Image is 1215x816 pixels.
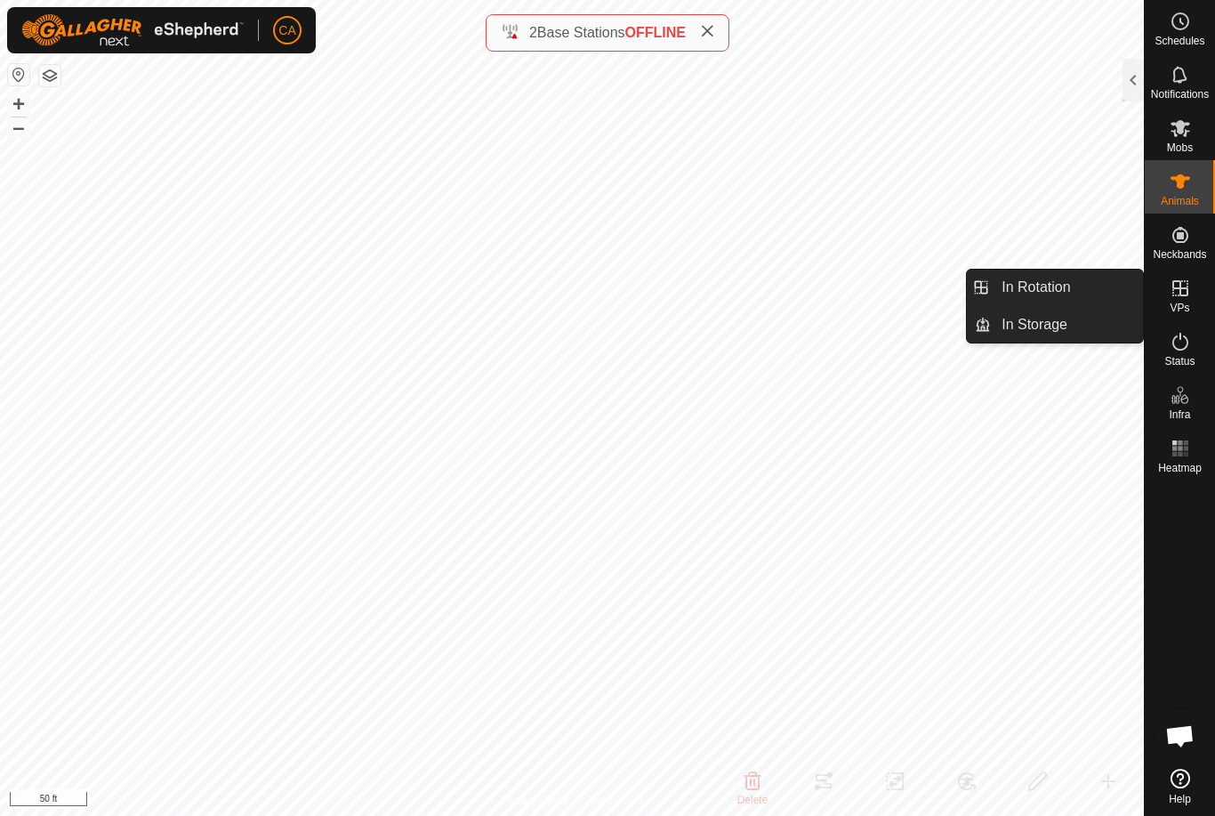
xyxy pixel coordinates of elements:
span: Animals [1161,196,1199,206]
span: Schedules [1155,36,1204,46]
span: Notifications [1151,89,1209,100]
span: Infra [1169,409,1190,420]
span: VPs [1170,303,1189,313]
li: In Rotation [967,270,1143,305]
li: In Storage [967,307,1143,343]
a: In Storage [991,307,1143,343]
span: Mobs [1167,142,1193,153]
button: Map Layers [39,65,60,86]
button: – [8,117,29,138]
div: Open chat [1154,709,1207,763]
span: Status [1164,356,1195,367]
span: In Rotation [1002,277,1070,298]
span: Neckbands [1153,249,1206,260]
span: OFFLINE [625,25,686,40]
span: Heatmap [1158,463,1202,473]
img: Gallagher Logo [21,14,244,46]
a: Help [1145,762,1215,812]
span: CA [278,21,295,40]
a: Contact Us [590,793,642,809]
span: 2 [529,25,537,40]
span: Help [1169,794,1191,804]
span: In Storage [1002,314,1067,335]
span: Base Stations [537,25,625,40]
a: In Rotation [991,270,1143,305]
button: + [8,93,29,115]
a: Privacy Policy [502,793,568,809]
button: Reset Map [8,64,29,85]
